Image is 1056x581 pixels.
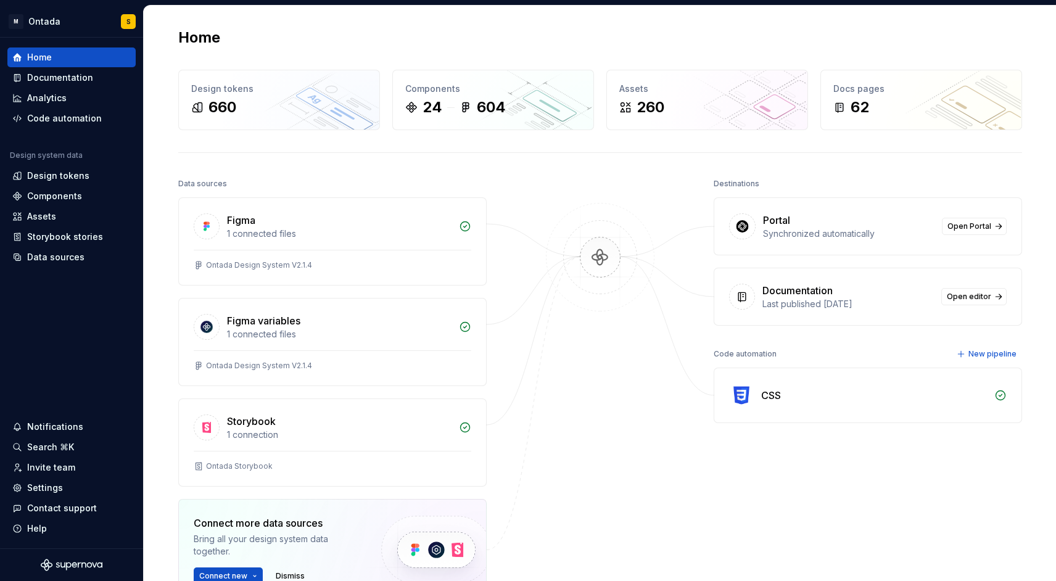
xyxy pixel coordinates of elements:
[194,533,360,558] div: Bring all your design system data together.
[953,345,1022,363] button: New pipeline
[7,417,136,437] button: Notifications
[7,247,136,267] a: Data sources
[7,498,136,518] button: Contact support
[27,170,89,182] div: Design tokens
[9,14,23,29] div: M
[178,175,227,192] div: Data sources
[206,361,312,371] div: Ontada Design System V2.1.4
[178,298,487,386] a: Figma variables1 connected filesOntada Design System V2.1.4
[947,292,991,302] span: Open editor
[762,283,833,298] div: Documentation
[27,190,82,202] div: Components
[10,150,83,160] div: Design system data
[27,251,85,263] div: Data sources
[7,186,136,206] a: Components
[27,522,47,535] div: Help
[206,461,273,471] div: Ontada Storybook
[27,482,63,494] div: Settings
[423,97,442,117] div: 24
[199,571,247,581] span: Connect new
[27,461,75,474] div: Invite team
[28,15,60,28] div: Ontada
[227,429,452,441] div: 1 connection
[227,313,300,328] div: Figma variables
[7,109,136,128] a: Code automation
[276,571,305,581] span: Dismiss
[27,421,83,433] div: Notifications
[7,207,136,226] a: Assets
[851,97,869,117] div: 62
[405,83,581,95] div: Components
[619,83,795,95] div: Assets
[208,97,236,117] div: 660
[7,478,136,498] a: Settings
[194,516,360,530] div: Connect more data sources
[762,298,934,310] div: Last published [DATE]
[941,288,1007,305] a: Open editor
[7,68,136,88] a: Documentation
[227,414,276,429] div: Storybook
[227,213,255,228] div: Figma
[714,345,777,363] div: Code automation
[7,519,136,538] button: Help
[126,17,131,27] div: S
[477,97,506,117] div: 604
[637,97,664,117] div: 260
[206,260,312,270] div: Ontada Design System V2.1.4
[27,112,102,125] div: Code automation
[178,398,487,487] a: Storybook1 connectionOntada Storybook
[27,92,67,104] div: Analytics
[2,8,141,35] button: MOntadaS
[7,166,136,186] a: Design tokens
[820,70,1022,130] a: Docs pages62
[942,218,1007,235] a: Open Portal
[191,83,367,95] div: Design tokens
[7,88,136,108] a: Analytics
[178,70,380,130] a: Design tokens660
[41,559,102,571] svg: Supernova Logo
[714,175,759,192] div: Destinations
[7,458,136,477] a: Invite team
[227,328,452,340] div: 1 connected files
[761,388,781,403] div: CSS
[392,70,594,130] a: Components24604
[27,441,74,453] div: Search ⌘K
[178,28,220,47] h2: Home
[968,349,1017,359] span: New pipeline
[178,197,487,286] a: Figma1 connected filesOntada Design System V2.1.4
[27,210,56,223] div: Assets
[606,70,808,130] a: Assets260
[763,228,934,240] div: Synchronized automatically
[947,221,991,231] span: Open Portal
[7,47,136,67] a: Home
[27,231,103,243] div: Storybook stories
[833,83,1009,95] div: Docs pages
[27,51,52,64] div: Home
[227,228,452,240] div: 1 connected files
[27,72,93,84] div: Documentation
[7,227,136,247] a: Storybook stories
[27,502,97,514] div: Contact support
[7,437,136,457] button: Search ⌘K
[763,213,790,228] div: Portal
